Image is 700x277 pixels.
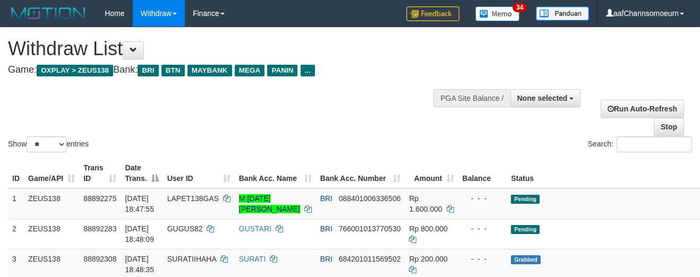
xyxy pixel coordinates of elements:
[316,158,405,188] th: Bank Acc. Number: activate to sort column ascending
[339,224,401,233] span: Copy 766001013770530 to clipboard
[536,6,589,21] img: panduan.png
[8,136,89,152] label: Show entries
[125,224,154,244] span: [DATE] 18:48:09
[458,158,507,188] th: Balance
[588,136,692,152] label: Search:
[654,118,684,136] a: Stop
[267,65,297,76] span: PANIN
[405,158,458,188] th: Amount: activate to sort column ascending
[8,65,456,75] h4: Game: Bank:
[235,158,316,188] th: Bank Acc. Name: activate to sort column ascending
[320,194,332,203] span: BRI
[8,158,24,188] th: ID
[517,94,568,102] span: None selected
[617,136,692,152] input: Search:
[511,255,541,264] span: Grabbed
[239,224,271,233] a: GUSTARI
[24,188,79,219] td: ZEUS138
[163,158,235,188] th: User ID: activate to sort column ascending
[406,6,459,21] img: Feedback.jpg
[409,255,447,263] span: Rp 200.000
[463,254,503,264] div: - - -
[83,194,116,203] span: 88892275
[125,194,154,213] span: [DATE] 18:47:55
[8,38,456,59] h1: Withdraw List
[463,193,503,204] div: - - -
[513,3,527,12] span: 34
[510,89,581,107] button: None selected
[433,89,510,107] div: PGA Site Balance /
[463,223,503,234] div: - - -
[167,224,203,233] span: GUGUS82
[121,158,163,188] th: Date Trans.: activate to sort column descending
[239,194,300,213] a: M [DATE][PERSON_NAME]
[339,255,401,263] span: Copy 684201011569502 to clipboard
[320,255,332,263] span: BRI
[301,65,315,76] span: ...
[239,255,266,263] a: SURATI
[409,194,442,213] span: Rp 1.600.000
[409,224,447,233] span: Rp 800.000
[125,255,154,274] span: [DATE] 18:48:35
[138,65,158,76] span: BRI
[8,219,24,249] td: 2
[161,65,185,76] span: BTN
[24,219,79,249] td: ZEUS138
[37,65,113,76] span: OXPLAY > ZEUS138
[339,194,401,203] span: Copy 088401006336506 to clipboard
[167,194,219,203] span: LAPET138GAS
[511,195,540,204] span: Pending
[235,65,265,76] span: MEGA
[83,255,116,263] span: 88892308
[167,255,216,263] span: SURATIIHAHA
[475,6,520,21] img: Button%20Memo.svg
[83,224,116,233] span: 88892283
[8,5,89,21] img: MOTION_logo.png
[320,224,332,233] span: BRI
[187,65,232,76] span: MAYBANK
[601,100,684,118] a: Run Auto-Refresh
[79,158,121,188] th: Trans ID: activate to sort column ascending
[511,225,540,234] span: Pending
[8,188,24,219] td: 1
[27,136,66,152] select: Showentries
[24,158,79,188] th: Game/API: activate to sort column ascending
